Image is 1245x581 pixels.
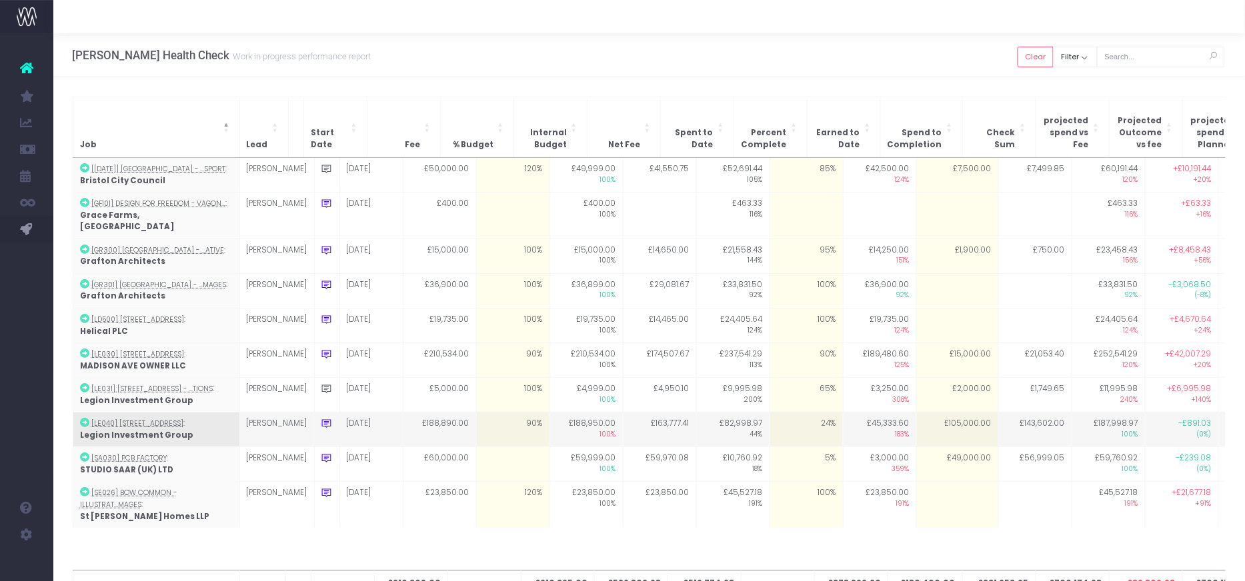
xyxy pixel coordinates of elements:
[403,447,476,482] td: £60,000.00
[1079,175,1138,185] span: 120%
[704,175,763,185] span: 105%
[623,378,696,412] td: £4,950.10
[660,97,734,157] th: Spent to Date: Activate to sort: Activate to sort
[623,412,696,447] td: £163,777.41
[1152,499,1212,509] span: +91%
[1116,115,1162,151] span: Projected Outcome vs fee
[1072,239,1145,273] td: £23,458.43
[970,127,1016,151] span: Check Sum
[696,343,770,378] td: £237,541.29
[704,395,763,405] span: 200%
[843,412,916,447] td: £45,333.60
[549,308,623,343] td: £19,735.00
[1152,464,1212,474] span: (0%)
[557,430,616,440] span: 100%
[1079,326,1138,336] span: 124%
[843,343,916,378] td: £189,480.60
[704,256,763,266] span: 144%
[843,239,916,273] td: £14,250.00
[696,378,770,412] td: £9,995.98
[770,378,843,412] td: 65%
[1168,383,1212,395] span: +£6,995.98
[339,239,403,273] td: [DATE]
[91,314,184,324] abbr: [LD500] 63 Charterhouse Street
[1072,158,1145,193] td: £60,191.44
[1174,163,1212,175] span: +£10,191.44
[549,273,623,308] td: £36,899.00
[962,97,1036,157] th: Check Sum: Activate to sort: Activate to sort
[247,139,268,151] span: Lead
[1079,360,1138,370] span: 120%
[704,360,763,370] span: 113%
[339,158,403,193] td: [DATE]
[73,343,239,378] td: :
[557,210,616,220] span: 100%
[403,412,476,447] td: £188,890.00
[696,158,770,193] td: £52,691.44
[1079,290,1138,300] span: 92%
[850,499,910,509] span: 191%
[1054,47,1098,67] button: Filter
[916,239,998,273] td: £1,900.00
[453,139,493,151] span: % Budget
[403,158,476,193] td: £50,000.00
[843,273,916,308] td: £36,900.00
[1152,175,1212,185] span: +20%
[608,139,640,151] span: Net Fee
[73,239,239,273] td: :
[1072,193,1145,239] td: £463.33
[850,175,910,185] span: 124%
[623,158,696,193] td: £41,550.75
[704,326,763,336] span: 124%
[549,158,623,193] td: £49,999.00
[557,326,616,336] span: 100%
[239,193,314,239] td: [PERSON_NAME]
[696,193,770,239] td: £463.33
[80,395,193,406] strong: Legion Investment Group
[850,256,910,266] span: 151%
[239,447,314,482] td: [PERSON_NAME]
[623,239,696,273] td: £14,650.00
[403,308,476,343] td: £19,735.00
[807,97,880,157] th: Earned to Date: Activate to sort: Activate to sort
[73,193,239,239] td: :
[1079,430,1138,440] span: 100%
[696,482,770,528] td: £45,527.18
[549,343,623,378] td: £210,534.00
[339,447,403,482] td: [DATE]
[850,430,910,440] span: 183%
[476,482,549,528] td: 120%
[91,164,225,174] abbr: [BC100] Bristol City Centre - Transport
[339,308,403,343] td: [DATE]
[916,447,998,482] td: £49,000.00
[623,482,696,528] td: £23,850.00
[557,464,616,474] span: 100%
[91,418,183,428] abbr: [LE040] 550 West 21st Street
[476,343,549,378] td: 90%
[91,280,226,290] abbr: [GR301] Kingston University - Middle Mill - Verified Images
[557,499,616,509] span: 100%
[998,158,1072,193] td: £7,499.85
[843,447,916,482] td: £3,000.00
[239,239,314,273] td: [PERSON_NAME]
[770,308,843,343] td: 100%
[623,308,696,343] td: £14,465.00
[880,97,962,157] th: Spend to Completion: Activate to sort: Activate to sort
[1072,273,1145,308] td: £33,831.50
[557,290,616,300] span: 100%
[80,256,165,267] strong: Grafton Architects
[1172,487,1212,499] span: +£21,677.18
[704,430,763,440] span: 44%
[557,175,616,185] span: 100%
[91,199,225,209] abbr: [GF101] Design For Freedom - Vagon
[1152,395,1212,405] span: +140%
[696,447,770,482] td: £10,760.92
[557,256,616,266] span: 100%
[696,273,770,308] td: £33,831.50
[549,412,623,447] td: £188,950.00
[80,210,174,233] strong: Grace Farms, [GEOGRAPHIC_DATA]
[1152,256,1212,266] span: +56%
[998,378,1072,412] td: £1,749.65
[704,290,763,300] span: 92%
[1072,308,1145,343] td: £24,405.64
